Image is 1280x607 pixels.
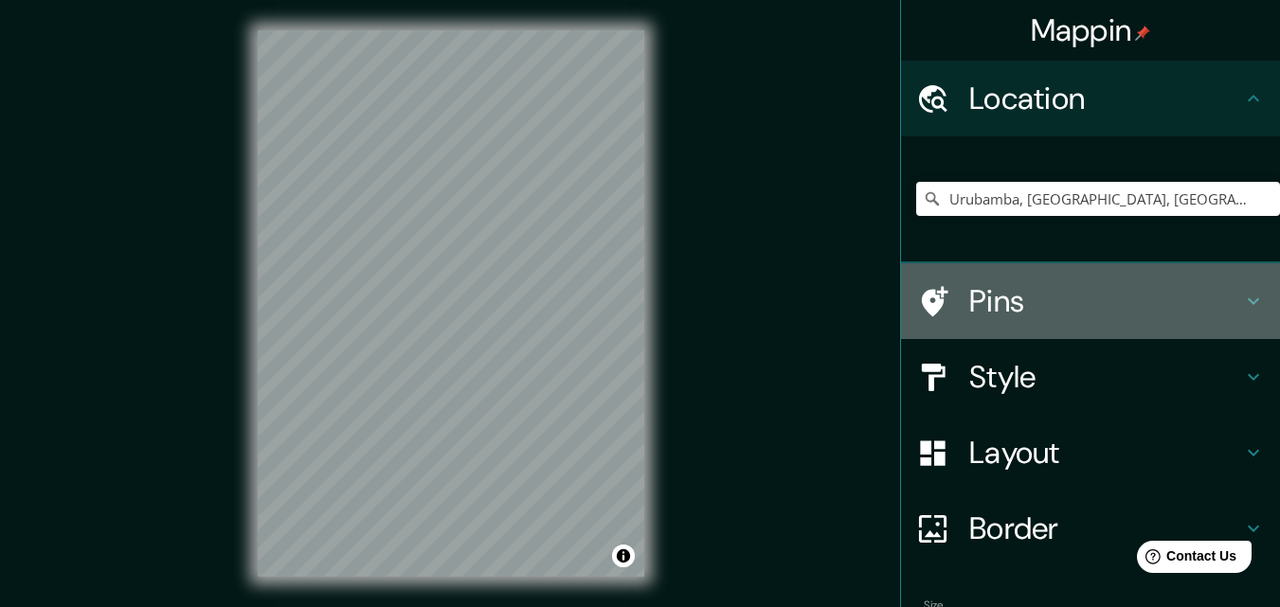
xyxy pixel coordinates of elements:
[258,30,644,577] canvas: Map
[969,282,1242,320] h4: Pins
[1031,11,1151,49] h4: Mappin
[901,339,1280,415] div: Style
[969,509,1242,547] h4: Border
[901,263,1280,339] div: Pins
[901,415,1280,491] div: Layout
[969,80,1242,117] h4: Location
[969,434,1242,472] h4: Layout
[1111,533,1259,586] iframe: Help widget launcher
[916,182,1280,216] input: Pick your city or area
[612,545,635,567] button: Toggle attribution
[969,358,1242,396] h4: Style
[1135,26,1150,41] img: pin-icon.png
[901,61,1280,136] div: Location
[901,491,1280,566] div: Border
